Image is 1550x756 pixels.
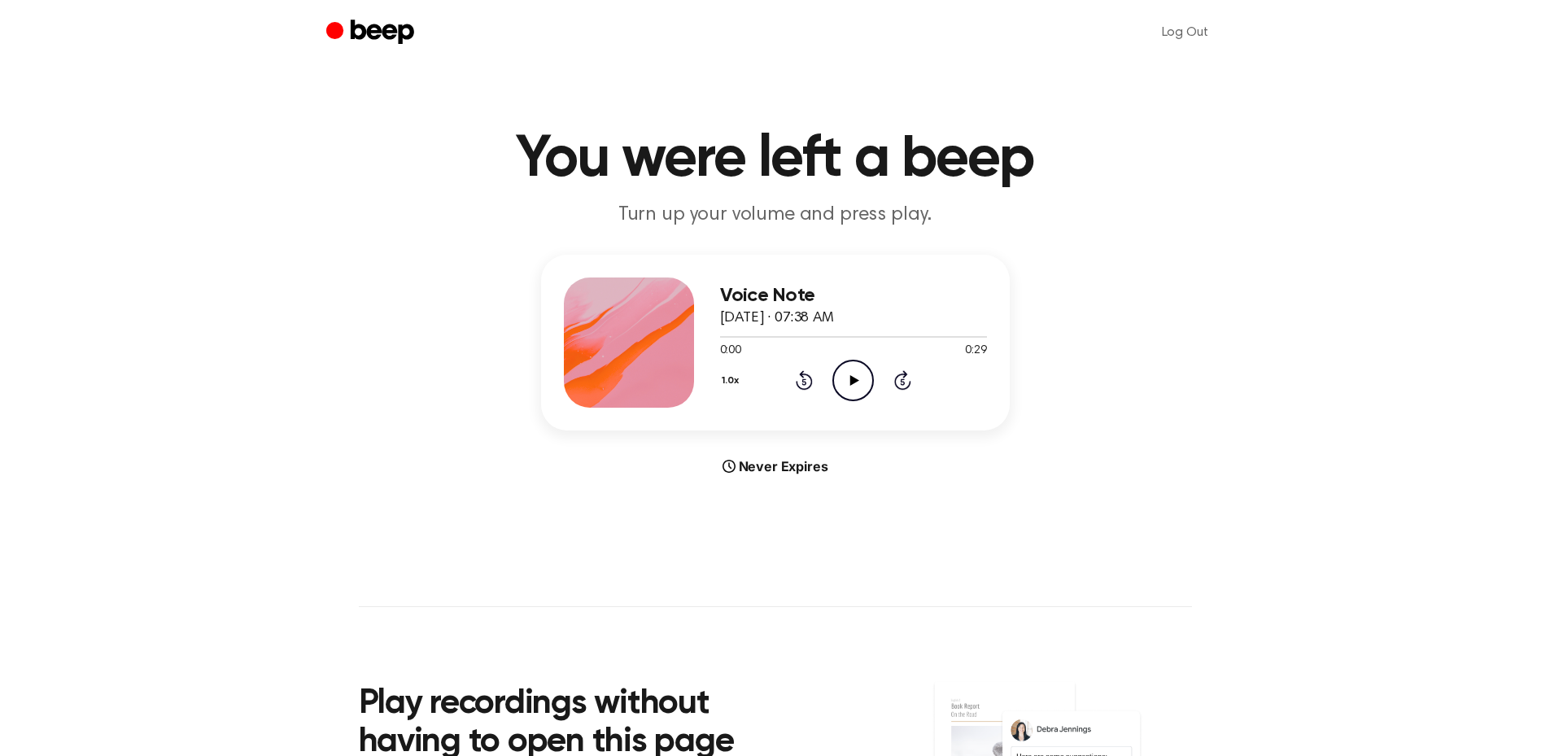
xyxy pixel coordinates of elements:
[463,202,1088,229] p: Turn up your volume and press play.
[326,17,418,49] a: Beep
[720,285,987,307] h3: Voice Note
[720,343,741,360] span: 0:00
[720,311,834,326] span: [DATE] · 07:38 AM
[720,367,745,395] button: 1.0x
[965,343,986,360] span: 0:29
[1146,13,1225,52] a: Log Out
[359,130,1192,189] h1: You were left a beep
[541,457,1010,476] div: Never Expires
